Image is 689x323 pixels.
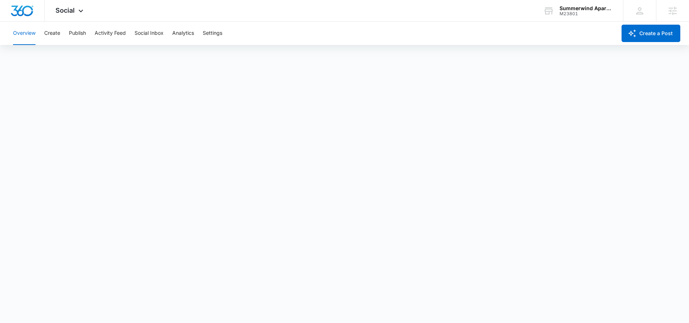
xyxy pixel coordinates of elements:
[69,22,86,45] button: Publish
[55,7,75,14] span: Social
[44,22,60,45] button: Create
[172,22,194,45] button: Analytics
[95,22,126,45] button: Activity Feed
[622,25,680,42] button: Create a Post
[203,22,222,45] button: Settings
[560,5,612,11] div: account name
[560,11,612,16] div: account id
[13,22,36,45] button: Overview
[135,22,164,45] button: Social Inbox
